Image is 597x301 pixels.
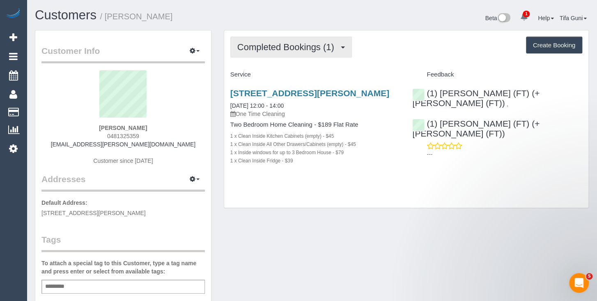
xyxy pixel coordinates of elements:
legend: Tags [41,234,205,252]
a: Beta [485,15,510,21]
span: 1 [523,11,530,17]
strong: [PERSON_NAME] [99,125,147,131]
label: To attach a special tag to this Customer, type a tag name and press enter or select from availabl... [41,259,205,276]
a: Customers [35,8,96,22]
h4: Feedback [412,71,582,78]
img: Automaid Logo [5,8,21,20]
h4: Service [230,71,400,78]
a: [STREET_ADDRESS][PERSON_NAME] [230,88,389,98]
legend: Customer Info [41,45,205,63]
iframe: Intercom live chat [569,273,589,293]
small: 1 x Clean Inside Fridge - $39 [230,158,293,164]
a: [EMAIL_ADDRESS][PERSON_NAME][DOMAIN_NAME] [51,141,195,148]
p: --- [427,150,582,158]
a: [DATE] 12:00 - 14:00 [230,102,284,109]
span: Customer since [DATE] [93,157,153,164]
iframe: Intercom notifications message [433,221,597,279]
span: , [506,101,508,107]
h4: Two Bedroom Home Cleaning - $189 Flat Rate [230,121,400,128]
small: 1 x Clean Inside All Other Drawers/Cabinets (empty) - $45 [230,141,356,147]
a: Help [538,15,554,21]
span: 0481325359 [107,133,139,139]
a: 1 [516,8,532,26]
span: 5 [586,273,592,280]
p: One Time Cleaning [230,110,400,118]
label: Default Address: [41,199,87,207]
a: (1) [PERSON_NAME] (FT) (+[PERSON_NAME] (FT)) [412,88,540,108]
button: Completed Bookings (1) [230,37,352,58]
a: Tifa Guni [560,15,587,21]
small: 1 x Clean Inside Kitchen Cabinets (empty) - $45 [230,133,334,139]
a: (1) [PERSON_NAME] (FT) (+[PERSON_NAME] (FT)) [412,119,540,138]
span: Completed Bookings (1) [237,42,338,52]
img: New interface [497,13,510,24]
small: 1 x Inside windows for up to 3 Bedroom House - $79 [230,150,344,155]
small: / [PERSON_NAME] [100,12,173,21]
button: Create Booking [526,37,582,54]
span: [STREET_ADDRESS][PERSON_NAME] [41,210,146,216]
